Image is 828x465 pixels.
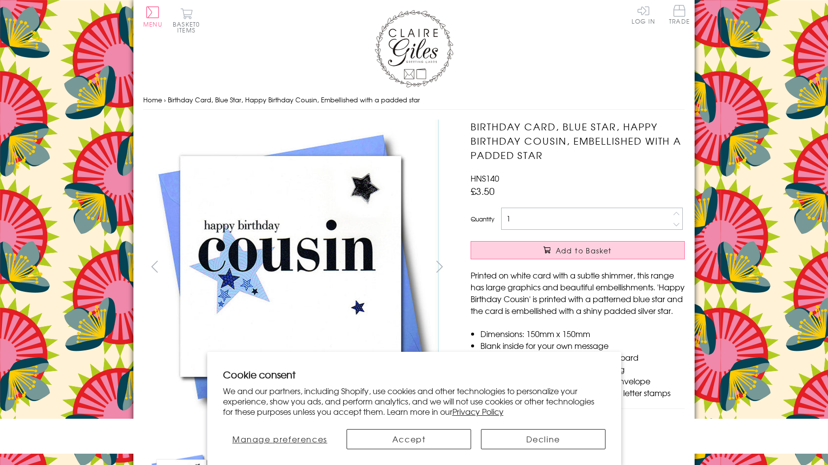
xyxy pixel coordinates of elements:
[556,246,612,255] span: Add to Basket
[164,95,166,104] span: ›
[223,386,605,416] p: We and our partners, including Shopify, use cookies and other technologies to personalize your ex...
[347,429,471,449] button: Accept
[471,120,685,162] h1: Birthday Card, Blue Star, Happy Birthday Cousin, Embellished with a padded star
[429,255,451,278] button: next
[173,8,200,33] button: Basket0 items
[168,95,420,104] span: Birthday Card, Blue Star, Happy Birthday Cousin, Embellished with a padded star
[143,6,162,27] button: Menu
[480,340,685,351] li: Blank inside for your own message
[471,269,685,316] p: Printed on white card with a subtle shimmer, this range has large graphics and beautiful embellis...
[143,120,439,414] img: Birthday Card, Blue Star, Happy Birthday Cousin, Embellished with a padded star
[232,433,327,445] span: Manage preferences
[452,405,504,417] a: Privacy Policy
[223,429,337,449] button: Manage preferences
[143,95,162,104] a: Home
[481,429,605,449] button: Decline
[471,215,494,223] label: Quantity
[223,368,605,381] h2: Cookie consent
[143,255,165,278] button: prev
[471,241,685,259] button: Add to Basket
[375,10,453,88] img: Claire Giles Greetings Cards
[480,328,685,340] li: Dimensions: 150mm x 150mm
[451,120,746,415] img: Birthday Card, Blue Star, Happy Birthday Cousin, Embellished with a padded star
[177,20,200,34] span: 0 items
[143,90,685,110] nav: breadcrumbs
[471,172,499,184] span: HNS140
[632,5,655,24] a: Log In
[471,184,495,198] span: £3.50
[669,5,690,26] a: Trade
[669,5,690,24] span: Trade
[143,20,162,29] span: Menu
